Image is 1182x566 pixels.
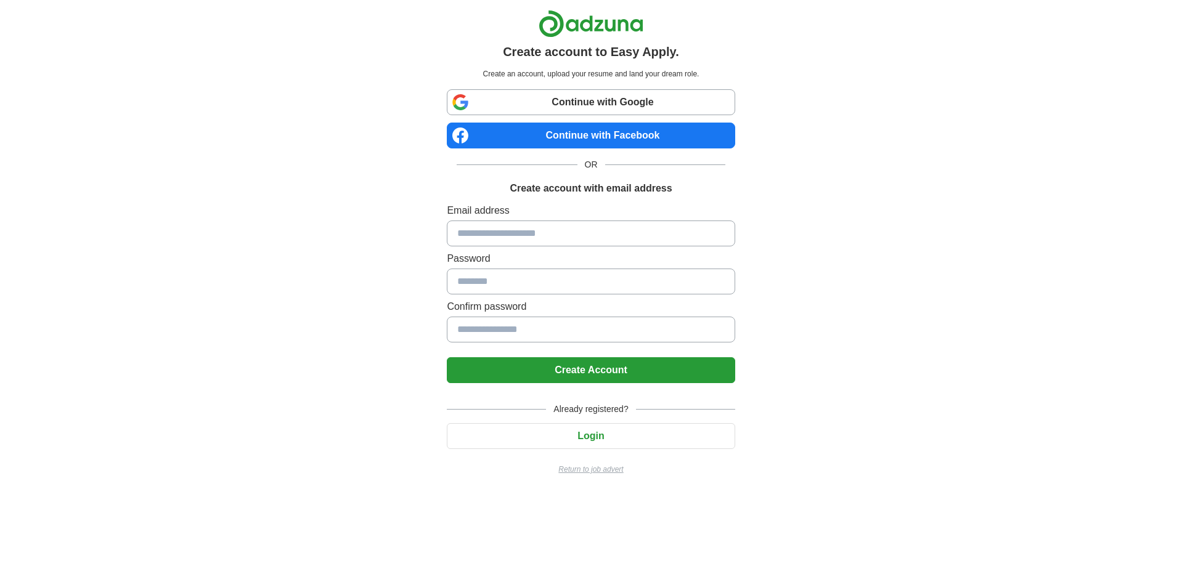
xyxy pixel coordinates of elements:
h1: Create account with email address [510,181,672,196]
h1: Create account to Easy Apply. [503,42,679,61]
img: Adzuna logo [539,10,643,38]
p: Create an account, upload your resume and land your dream role. [449,68,732,79]
a: Continue with Facebook [447,123,735,148]
a: Return to job advert [447,464,735,475]
label: Email address [447,203,735,218]
label: Password [447,251,735,266]
label: Confirm password [447,299,735,314]
button: Create Account [447,357,735,383]
span: OR [577,158,605,171]
span: Already registered? [546,403,635,416]
button: Login [447,423,735,449]
a: Continue with Google [447,89,735,115]
a: Login [447,431,735,441]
